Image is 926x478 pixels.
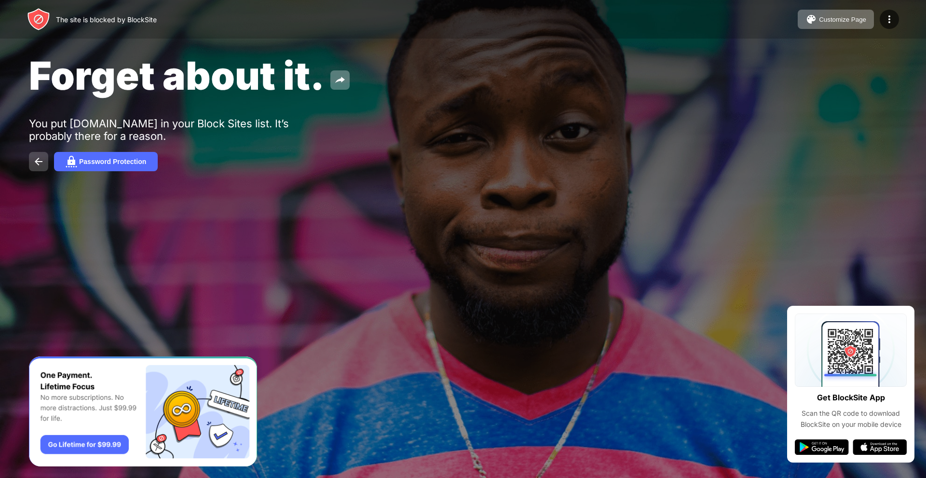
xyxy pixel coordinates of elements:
[29,356,257,467] iframe: Banner
[805,14,817,25] img: pallet.svg
[33,156,44,167] img: back.svg
[27,8,50,31] img: header-logo.svg
[798,10,874,29] button: Customize Page
[795,408,907,430] div: Scan the QR code to download BlockSite on your mobile device
[56,15,157,24] div: The site is blocked by BlockSite
[795,439,849,455] img: google-play.svg
[29,117,327,142] div: You put [DOMAIN_NAME] in your Block Sites list. It’s probably there for a reason.
[819,16,866,23] div: Customize Page
[334,74,346,86] img: share.svg
[66,156,77,167] img: password.svg
[29,52,325,99] span: Forget about it.
[884,14,895,25] img: menu-icon.svg
[795,314,907,387] img: qrcode.svg
[79,158,146,165] div: Password Protection
[817,391,885,405] div: Get BlockSite App
[54,152,158,171] button: Password Protection
[853,439,907,455] img: app-store.svg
